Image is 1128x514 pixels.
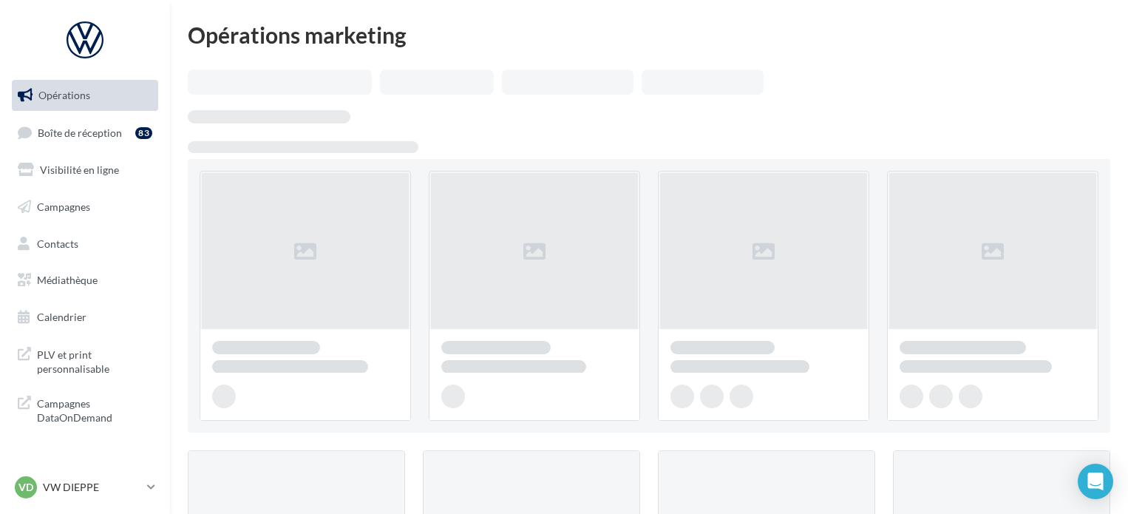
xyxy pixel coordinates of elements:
span: Visibilité en ligne [40,163,119,176]
span: Campagnes DataOnDemand [37,393,152,425]
span: Campagnes [37,200,90,213]
span: Médiathèque [37,274,98,286]
div: Opérations marketing [188,24,1110,46]
span: VD [18,480,33,495]
div: 83 [135,127,152,139]
a: VD VW DIEPPE [12,473,158,501]
a: PLV et print personnalisable [9,339,161,382]
a: Visibilité en ligne [9,155,161,186]
a: Boîte de réception83 [9,117,161,149]
div: Open Intercom Messenger [1078,464,1113,499]
a: Médiathèque [9,265,161,296]
a: Opérations [9,80,161,111]
p: VW DIEPPE [43,480,141,495]
a: Campagnes [9,192,161,223]
span: Contacts [37,237,78,249]
span: Calendrier [37,311,86,323]
a: Campagnes DataOnDemand [9,388,161,431]
a: Calendrier [9,302,161,333]
a: Contacts [9,229,161,260]
span: Boîte de réception [38,126,122,138]
span: Opérations [38,89,90,101]
span: PLV et print personnalisable [37,345,152,376]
